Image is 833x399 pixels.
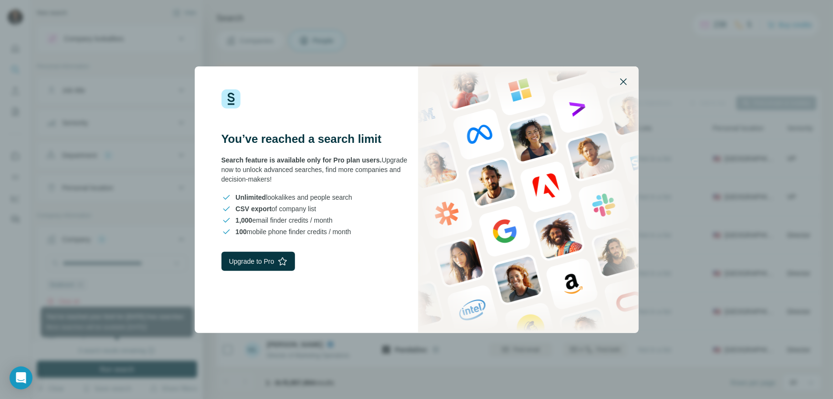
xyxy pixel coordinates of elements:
[221,155,417,184] div: Upgrade now to unlock advanced searches, find more companies and decision-makers!
[236,216,333,225] span: email finder credits / month
[221,252,295,271] button: Upgrade to Pro
[236,227,351,237] span: mobile phone finder credits / month
[236,228,247,236] span: 100
[418,66,639,333] img: Surfe Stock Photo - showing people and technologies
[221,89,241,108] img: Surfe Logo
[236,194,266,201] span: Unlimited
[221,156,382,164] span: Search feature is available only for Pro plan users.
[10,367,32,389] div: Open Intercom Messenger
[236,204,316,214] span: of company list
[236,193,352,202] span: lookalikes and people search
[221,131,417,147] h3: You’ve reached a search limit
[236,205,272,213] span: CSV export
[236,216,253,224] span: 1,000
